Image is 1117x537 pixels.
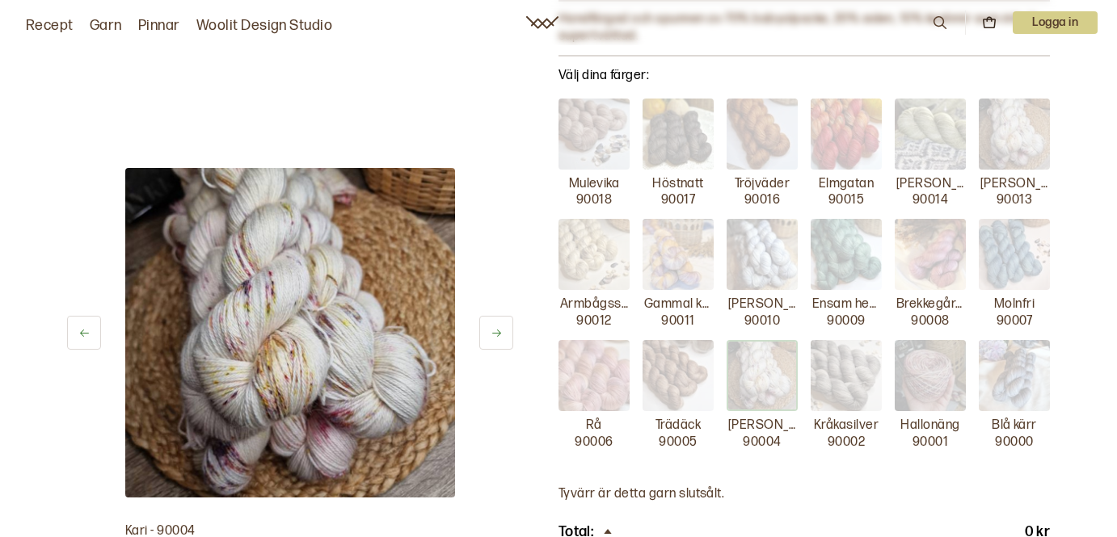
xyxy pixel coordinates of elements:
[26,15,74,37] a: Recept
[526,16,558,29] a: Woolite
[661,192,695,208] font: 90017
[644,296,795,312] font: Gammal kvinna, snorunge
[814,417,879,433] font: Kråkasilver
[911,313,949,329] font: 90008
[643,99,714,170] img: Höstnatt
[895,219,966,290] img: Brekkegården
[659,434,697,450] font: 90005
[558,219,630,290] img: Armbågsskal
[655,417,701,433] font: Trädäck
[992,417,1037,433] font: Blå kärr
[138,15,180,37] a: Pinnar
[558,340,630,411] img: Rå
[727,340,798,411] img: Kari
[979,219,1050,290] img: Molnfri
[728,296,828,312] font: [PERSON_NAME]
[744,192,780,208] font: 90016
[895,99,966,170] img: Olivia
[125,168,455,497] img: Bild av garn
[1032,15,1078,29] font: Logga in
[811,99,882,170] img: Elmgatan
[575,434,613,450] font: 90006
[560,296,637,312] font: Armbågsskal
[727,99,798,170] img: Tröjväder
[827,313,865,329] font: 90009
[90,15,122,37] a: Garn
[895,340,966,411] img: Hallonäng
[576,192,612,208] font: 90018
[913,434,948,450] font: 90001
[196,15,333,37] a: Woolit Design Studio
[196,17,333,34] font: Woolit Design Studio
[913,192,948,208] font: 90014
[643,219,714,290] img: Gammal kvinna, snorunge
[995,434,1033,450] font: 90000
[735,176,790,191] font: Tröjväder
[900,417,959,433] font: Hallonäng
[586,417,602,433] font: Rå
[819,176,875,191] font: Elmgatan
[558,99,630,170] img: Mulevika
[811,340,882,411] img: Kråkasilver
[26,17,74,34] font: Recept
[811,219,882,290] img: Ensam hemma
[727,219,798,290] img: Ellen
[643,340,714,411] img: Trädäck
[744,313,780,329] font: 90010
[728,417,828,433] font: [PERSON_NAME]
[828,192,864,208] font: 90015
[980,176,1081,191] font: [PERSON_NAME]
[743,434,781,450] font: 90004
[812,296,899,312] font: Ensam hemma
[997,313,1032,329] font: 90007
[558,486,724,501] font: Tyvärr är detta garn slutsålt.
[828,434,865,450] font: 90002
[576,313,611,329] font: 90012
[1013,11,1098,34] button: Användarrullgardinsmeny
[994,296,1035,312] font: Molnfri
[138,17,180,34] font: Pinnar
[896,296,978,312] font: Brekkegården
[558,68,649,83] font: Välj dina färger:
[979,340,1050,411] img: Blå kärr
[569,176,620,191] font: Mulevika
[979,99,1050,170] img: Kari
[652,176,704,191] font: Höstnatt
[896,176,997,191] font: [PERSON_NAME]
[661,313,694,329] font: 90011
[997,192,1032,208] font: 90013
[90,17,122,34] font: Garn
